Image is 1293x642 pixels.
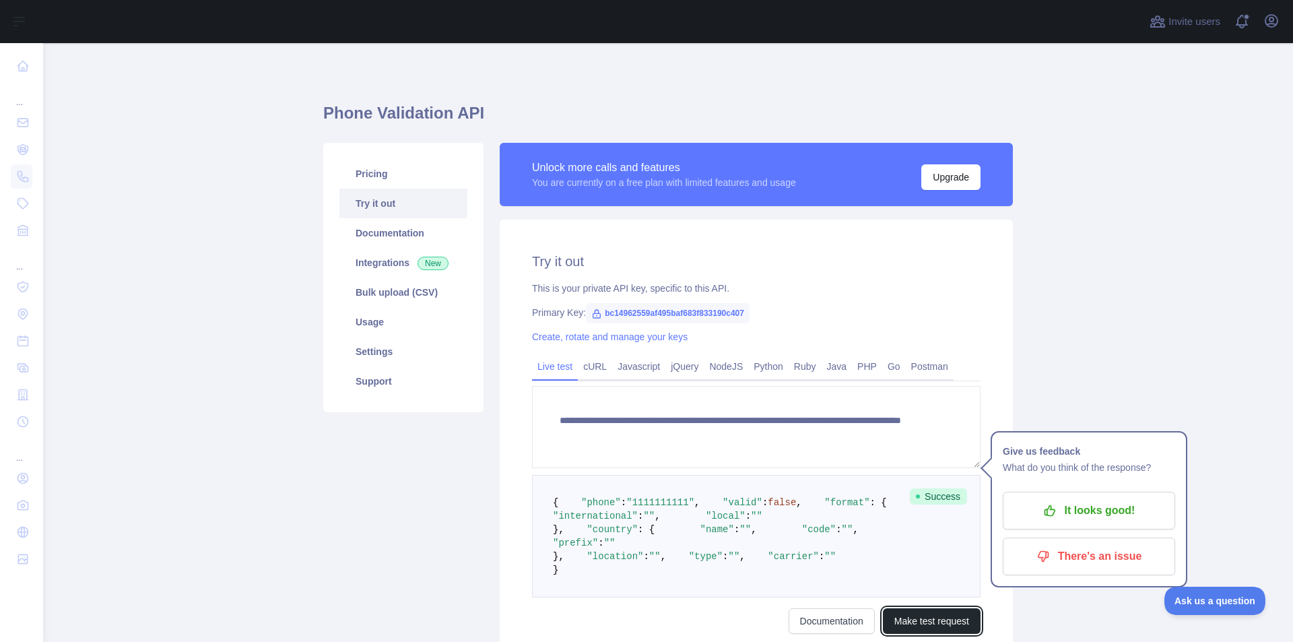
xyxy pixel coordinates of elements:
span: "location" [587,551,643,562]
h2: Try it out [532,252,981,271]
span: , [853,524,858,535]
span: , [694,497,700,508]
span: "code" [802,524,836,535]
div: This is your private API key, specific to this API. [532,282,981,295]
button: Invite users [1147,11,1223,32]
span: "valid" [723,497,762,508]
button: Upgrade [921,164,981,190]
span: : [734,524,739,535]
span: "" [729,551,740,562]
a: Python [748,356,789,377]
div: ... [11,245,32,272]
span: : [598,538,603,548]
span: "type" [689,551,723,562]
div: ... [11,437,32,463]
span: "local" [706,511,745,521]
span: : [621,497,626,508]
span: "phone" [581,497,621,508]
a: Bulk upload (CSV) [339,278,467,307]
p: What do you think of the response? [1003,459,1175,476]
h1: Phone Validation API [323,102,1013,135]
a: Settings [339,337,467,366]
a: cURL [578,356,612,377]
span: , [739,551,745,562]
span: }, [553,551,564,562]
a: Try it out [339,189,467,218]
span: : [819,551,824,562]
span: "" [824,551,836,562]
a: Usage [339,307,467,337]
span: : [745,511,751,521]
a: Support [339,366,467,396]
span: bc14962559af495baf683f833190c407 [586,303,750,323]
span: : [643,551,649,562]
span: Success [910,488,967,505]
span: : [762,497,768,508]
span: New [418,257,449,270]
a: NodeJS [704,356,748,377]
span: : { [638,524,655,535]
a: Create, rotate and manage your keys [532,331,688,342]
a: Pricing [339,159,467,189]
a: Go [882,356,906,377]
span: : [638,511,643,521]
a: Postman [906,356,954,377]
span: { [553,497,558,508]
span: "" [842,524,853,535]
a: Java [822,356,853,377]
a: Ruby [789,356,822,377]
span: "" [739,524,751,535]
span: "name" [700,524,733,535]
span: "international" [553,511,638,521]
span: "" [604,538,616,548]
a: Documentation [339,218,467,248]
span: "carrier" [768,551,819,562]
div: You are currently on a free plan with limited features and usage [532,176,796,189]
span: "country" [587,524,638,535]
div: Unlock more calls and features [532,160,796,176]
span: }, [553,524,564,535]
span: : [723,551,728,562]
span: : { [870,497,887,508]
a: Live test [532,356,578,377]
a: Documentation [789,608,875,634]
span: "1111111111" [626,497,694,508]
span: "" [649,551,661,562]
span: "format" [824,497,869,508]
iframe: Toggle Customer Support [1164,587,1266,615]
span: , [796,497,801,508]
span: , [655,511,660,521]
span: Invite users [1168,14,1220,30]
a: Javascript [612,356,665,377]
button: Make test request [883,608,981,634]
span: "prefix" [553,538,598,548]
span: false [768,497,796,508]
span: "" [751,511,762,521]
a: jQuery [665,356,704,377]
a: Integrations New [339,248,467,278]
div: Primary Key: [532,306,981,319]
a: PHP [852,356,882,377]
h1: Give us feedback [1003,443,1175,459]
span: : [836,524,841,535]
span: , [661,551,666,562]
span: "" [643,511,655,521]
span: } [553,565,558,575]
div: ... [11,81,32,108]
span: , [751,524,756,535]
